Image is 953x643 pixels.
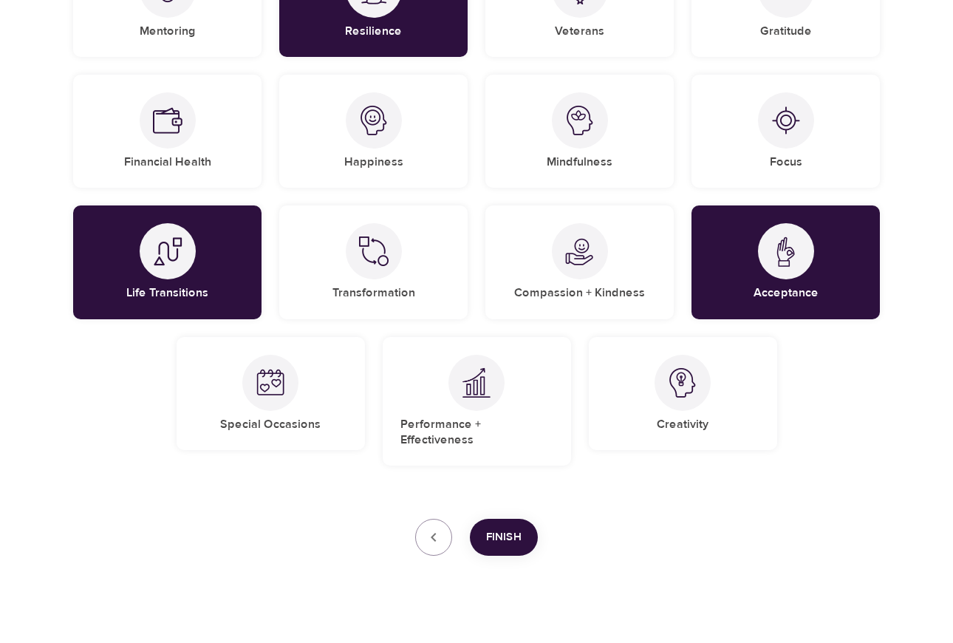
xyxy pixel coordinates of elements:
div: Compassion + KindnessCompassion + Kindness [485,205,674,319]
div: Financial HealthFinancial Health [73,75,262,188]
div: MindfulnessMindfulness [485,75,674,188]
h5: Acceptance [754,285,819,301]
div: Special OccasionsSpecial Occasions [177,337,365,450]
h5: Gratitude [760,24,812,39]
img: Acceptance [771,237,801,267]
div: CreativityCreativity [589,337,777,450]
img: Performance + Effectiveness [462,367,491,398]
h5: Focus [770,154,802,170]
h5: Performance + Effectiveness [400,417,553,449]
h5: Special Occasions [220,417,321,432]
img: Financial Health [153,106,182,135]
img: Special Occasions [256,368,285,398]
h5: Veterans [555,24,604,39]
button: Finish [470,519,538,556]
h5: Mentoring [140,24,196,39]
h5: Happiness [344,154,403,170]
img: Mindfulness [565,106,595,135]
div: Performance + EffectivenessPerformance + Effectiveness [383,337,571,466]
h5: Creativity [657,417,708,432]
div: AcceptanceAcceptance [691,205,880,319]
img: Transformation [359,237,389,266]
h5: Life Transitions [126,285,208,301]
img: Compassion + Kindness [565,237,595,266]
div: Life TransitionsLife Transitions [73,205,262,319]
img: Creativity [668,368,697,398]
h5: Resilience [345,24,402,39]
div: FocusFocus [691,75,880,188]
span: Finish [486,528,522,547]
h5: Mindfulness [547,154,612,170]
img: Focus [771,106,801,135]
div: HappinessHappiness [279,75,468,188]
img: Life Transitions [153,237,182,266]
h5: Compassion + Kindness [514,285,645,301]
div: TransformationTransformation [279,205,468,319]
h5: Financial Health [124,154,211,170]
img: Happiness [359,106,389,135]
h5: Transformation [332,285,415,301]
